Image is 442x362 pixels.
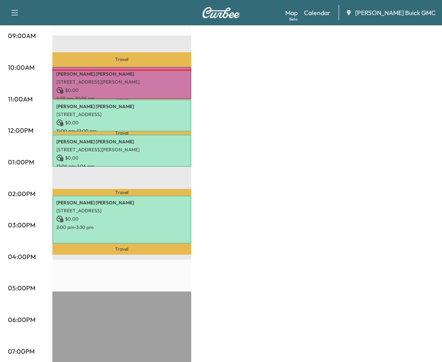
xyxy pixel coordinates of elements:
p: 04:00PM [8,252,36,261]
p: $ 0.00 [56,87,187,94]
p: [PERSON_NAME] [PERSON_NAME] [56,200,187,206]
p: 05:00PM [8,283,35,293]
p: 12:06 pm - 1:06 pm [56,163,187,170]
p: 06:00PM [8,315,35,324]
p: [PERSON_NAME] [PERSON_NAME] [56,71,187,77]
span: [PERSON_NAME] Buick GMC [355,8,436,17]
p: 09:00AM [8,31,36,40]
a: Calendar [304,8,331,17]
p: [STREET_ADDRESS][PERSON_NAME] [56,147,187,153]
p: [PERSON_NAME] [PERSON_NAME] [56,103,187,110]
p: Travel [52,99,191,99]
p: 12:00PM [8,126,33,135]
p: [STREET_ADDRESS] [56,111,187,118]
p: $ 0.00 [56,215,187,223]
p: 11:00AM [8,94,33,104]
p: $ 0.00 [56,119,187,126]
p: Travel [52,189,191,195]
img: Curbee Logo [202,7,240,18]
p: Travel [52,244,191,255]
p: 10:00AM [8,63,35,72]
p: [PERSON_NAME] [PERSON_NAME] [56,139,187,145]
p: 07:00PM [8,347,35,356]
p: [STREET_ADDRESS][PERSON_NAME] [56,79,187,85]
p: 03:00PM [8,220,35,230]
p: 2:00 pm - 3:30 pm [56,224,187,231]
p: $ 0.00 [56,154,187,162]
p: Travel [52,52,191,67]
p: 02:00PM [8,189,35,198]
p: [STREET_ADDRESS] [56,208,187,214]
p: 9:59 am - 10:59 am [56,95,187,102]
p: Travel [52,131,191,135]
p: 01:00PM [8,157,34,167]
p: 11:00 am - 12:00 pm [56,128,187,134]
div: Beta [289,16,298,22]
a: MapBeta [285,8,298,17]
